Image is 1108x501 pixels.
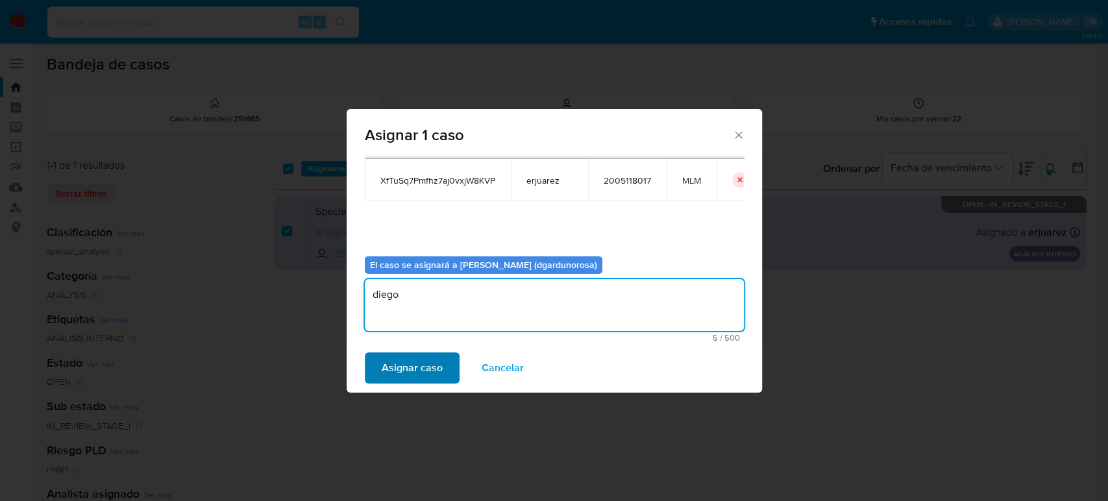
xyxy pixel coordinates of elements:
[365,352,460,384] button: Asignar caso
[382,354,443,382] span: Asignar caso
[526,175,572,186] span: erjuarez
[347,109,762,393] div: assign-modal
[465,352,541,384] button: Cancelar
[732,172,748,188] button: icon-button
[604,175,651,186] span: 2005118017
[380,175,495,186] span: XfTuSq7Pmfhz7aj0vxjW8KVP
[365,279,744,331] textarea: diego
[732,128,744,140] button: Cerrar ventana
[482,354,524,382] span: Cancelar
[365,127,733,143] span: Asignar 1 caso
[682,175,701,186] span: MLM
[369,334,740,342] span: Máximo 500 caracteres
[370,258,597,271] b: El caso se asignará a [PERSON_NAME] (dgardunorosa)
